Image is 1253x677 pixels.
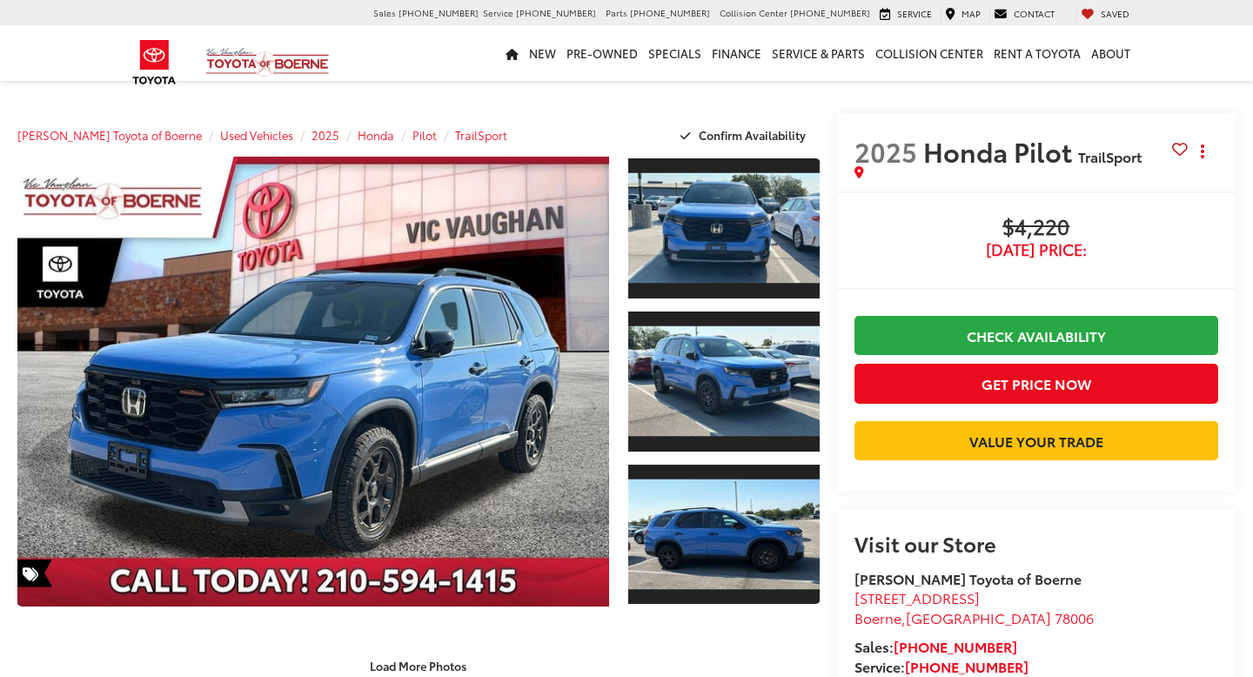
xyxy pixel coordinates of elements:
[905,656,1029,676] a: [PHONE_NUMBER]
[1201,144,1204,158] span: dropdown dots
[854,636,1017,656] strong: Sales:
[767,25,870,81] a: Service & Parts: Opens in a new tab
[894,636,1017,656] a: [PHONE_NUMBER]
[17,157,609,607] a: Expand Photo 0
[358,127,394,143] a: Honda
[626,479,821,589] img: 2025 Honda Pilot TrailSport
[962,7,981,20] span: Map
[606,6,627,19] span: Parts
[854,568,1082,588] strong: [PERSON_NAME] Toyota of Boerne
[412,127,437,143] a: Pilot
[790,6,870,19] span: [PHONE_NUMBER]
[1086,25,1136,81] a: About
[220,127,293,143] a: Used Vehicles
[626,326,821,436] img: 2025 Honda Pilot TrailSport
[17,127,202,143] a: [PERSON_NAME] Toyota of Boerne
[373,6,396,19] span: Sales
[854,607,901,627] span: Boerne
[455,127,507,143] a: TrailSport
[854,587,980,607] span: [STREET_ADDRESS]
[854,421,1218,460] a: Value Your Trade
[628,157,820,300] a: Expand Photo 1
[854,532,1218,554] h2: Visit our Store
[699,127,806,143] span: Confirm Availability
[941,7,985,21] a: Map
[707,25,767,81] a: Finance
[11,155,614,607] img: 2025 Honda Pilot TrailSport
[875,7,936,21] a: Service
[122,34,187,90] img: Toyota
[854,132,917,170] span: 2025
[643,25,707,81] a: Specials
[671,120,820,151] button: Confirm Availability
[854,316,1218,355] a: Check Availability
[870,25,988,81] a: Collision Center
[854,215,1218,241] span: $4,220
[906,607,1051,627] span: [GEOGRAPHIC_DATA]
[483,6,513,19] span: Service
[205,47,330,77] img: Vic Vaughan Toyota of Boerne
[524,25,561,81] a: New
[1076,7,1134,21] a: My Saved Vehicles
[628,463,820,607] a: Expand Photo 3
[561,25,643,81] a: Pre-Owned
[1014,7,1055,20] span: Contact
[988,25,1086,81] a: Rent a Toyota
[626,173,821,283] img: 2025 Honda Pilot TrailSport
[312,127,339,143] a: 2025
[628,310,820,453] a: Expand Photo 2
[854,607,1094,627] span: ,
[720,6,787,19] span: Collision Center
[500,25,524,81] a: Home
[989,7,1059,21] a: Contact
[399,6,479,19] span: [PHONE_NUMBER]
[630,6,710,19] span: [PHONE_NUMBER]
[854,364,1218,403] button: Get Price Now
[854,656,1029,676] strong: Service:
[897,7,932,20] span: Service
[1055,607,1094,627] span: 78006
[1188,136,1218,166] button: Actions
[516,6,596,19] span: [PHONE_NUMBER]
[17,560,52,587] span: Special
[854,587,1094,627] a: [STREET_ADDRESS] Boerne,[GEOGRAPHIC_DATA] 78006
[923,132,1078,170] span: Honda Pilot
[854,241,1218,258] span: [DATE] Price:
[1078,146,1142,166] span: TrailSport
[1101,7,1129,20] span: Saved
